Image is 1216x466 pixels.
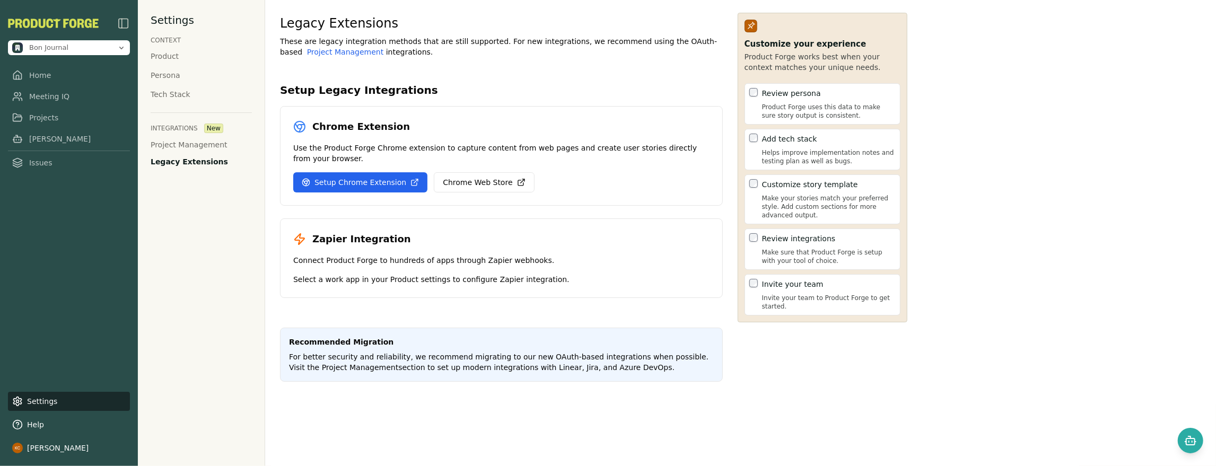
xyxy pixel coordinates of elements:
[8,19,99,28] button: PF-Logo
[762,279,896,289] h4: Invite your team
[8,19,99,28] img: Product Forge
[151,13,194,28] h1: Settings
[12,42,23,53] img: Bon Journal
[8,415,130,434] button: Help
[151,51,179,61] div: Product
[151,139,228,150] button: Project Management
[8,129,130,148] a: [PERSON_NAME]
[293,255,710,266] p: Connect Product Forge to hundreds of apps through Zapier webhooks.
[8,392,130,411] a: Settings
[307,48,384,56] span: Project Management
[117,17,130,30] img: sidebar
[289,337,714,347] h3: Recommended Migration
[762,294,896,311] p: Invite your team to Product Forge to get started.
[762,194,896,219] p: Make your stories match your preferred style. Add custom sections for more advanced output.
[280,83,723,98] h2: Setup Legacy Integrations
[289,351,714,373] p: For better security and reliability, we recommend migrating to our new OAuth-based integrations w...
[745,39,900,49] h1: Customize your experience
[8,438,130,458] button: [PERSON_NAME]
[8,40,130,55] button: Open organization switcher
[151,89,190,100] div: Tech Stack
[762,103,896,120] p: Product Forge uses this data to make sure story output is consistent.
[312,232,411,247] h3: Zapier Integration
[293,143,710,164] p: Use the Product Forge Chrome extension to capture content from web pages and create user stories ...
[434,172,534,192] a: Chrome Web Store
[8,87,130,106] a: Meeting IQ
[204,124,223,133] span: New
[8,153,130,172] a: Issues
[762,88,896,99] h4: Review persona
[745,51,900,73] div: Product Forge works best when your context matches your unique needs.
[12,443,23,453] img: profile
[8,66,130,85] a: Home
[8,108,130,127] a: Projects
[280,15,723,32] h1: Legacy Extensions
[151,70,180,81] div: Persona
[1178,428,1203,453] button: Open chat
[762,233,896,244] h4: Review integrations
[293,172,427,192] a: Setup Chrome Extension
[762,148,896,165] p: Helps improve implementation notes and testing plan as well as bugs.
[322,363,399,372] span: Project Management
[280,36,723,57] p: These are legacy integration methods that are still supported. For new integrations, we recommend...
[312,119,410,134] h3: Chrome Extension
[762,248,896,265] p: Make sure that Product Forge is setup with your tool of choice.
[151,36,181,45] h2: CONTEXT
[293,274,710,285] p: Select a work app in your Product settings to configure Zapier integration.
[29,43,68,52] span: Bon Journal
[151,156,228,167] button: Legacy Extensions
[762,134,896,144] h4: Add tech stack
[762,179,896,190] h4: Customize story template
[151,124,198,133] h2: INTEGRATIONS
